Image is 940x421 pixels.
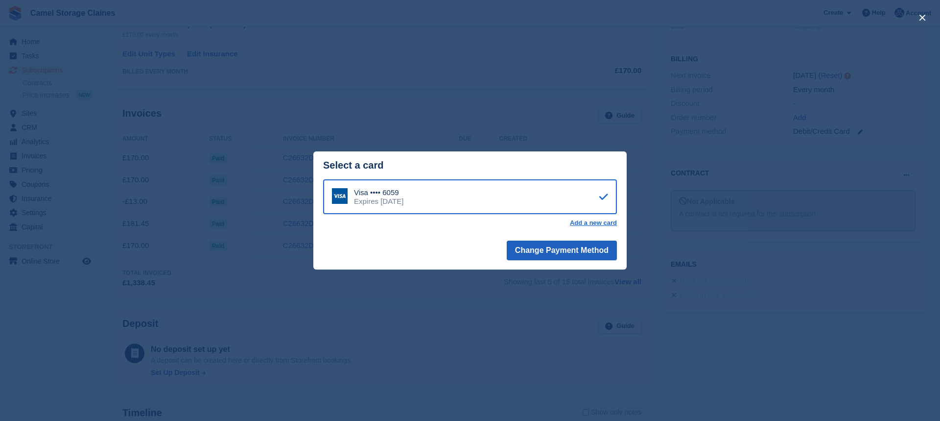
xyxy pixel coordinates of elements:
a: Add a new card [570,219,617,227]
img: Visa Logo [332,188,348,204]
button: Change Payment Method [507,241,617,260]
div: Visa •••• 6059 [354,188,403,197]
div: Expires [DATE] [354,197,403,206]
button: close [915,10,930,25]
div: Select a card [323,160,617,171]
